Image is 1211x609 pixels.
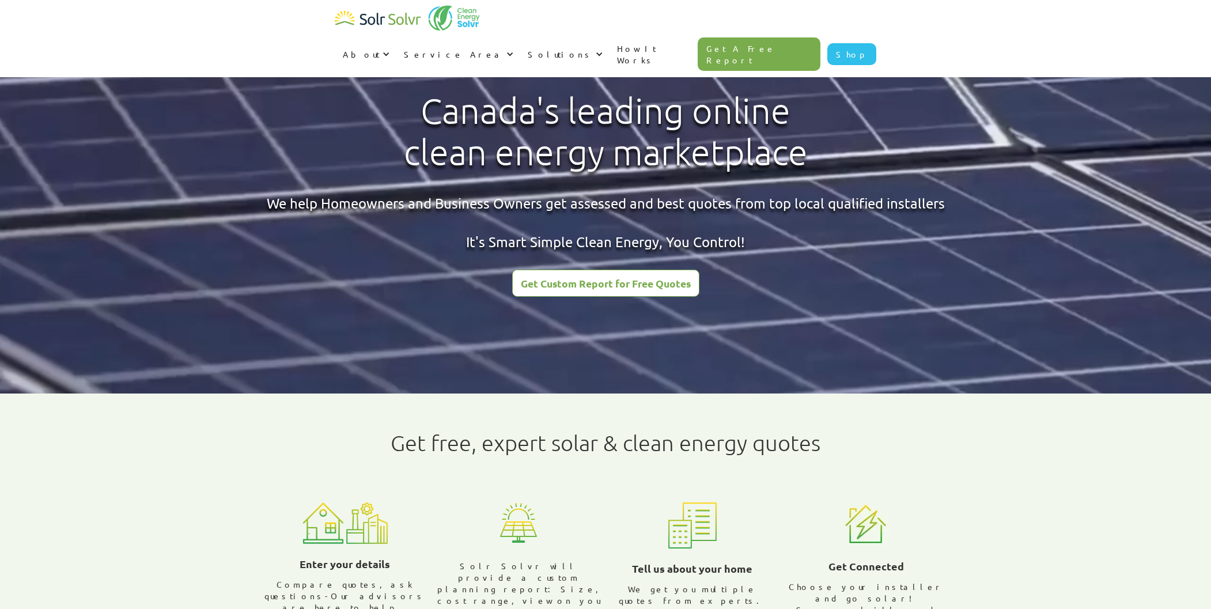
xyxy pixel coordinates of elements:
[528,48,593,60] div: Solutions
[300,555,390,573] h3: Enter your details
[394,90,818,173] h1: Canada's leading online clean energy marketplace
[391,430,820,456] h1: Get free, expert solar & clean energy quotes
[827,43,876,65] a: Shop
[698,37,821,71] a: Get A Free Report
[396,37,520,71] div: Service Area
[335,37,396,71] div: About
[512,270,699,297] a: Get Custom Report for Free Quotes
[632,560,752,577] h3: Tell us about your home
[828,558,904,575] h3: Get Connected
[404,48,504,60] div: Service Area
[343,48,380,60] div: About
[609,31,698,77] a: How It Works
[520,37,609,71] div: Solutions
[521,278,691,289] div: Get Custom Report for Free Quotes
[267,194,945,252] div: We help Homeowners and Business Owners get assessed and best quotes from top local qualified inst...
